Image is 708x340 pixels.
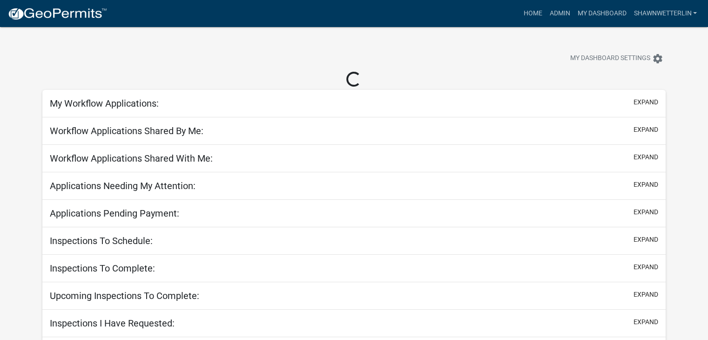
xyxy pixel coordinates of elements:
[630,5,701,22] a: ShawnWetterlin
[50,180,196,191] h5: Applications Needing My Attention:
[546,5,573,22] a: Admin
[50,290,199,301] h5: Upcoming Inspections To Complete:
[634,235,658,245] button: expand
[50,208,179,219] h5: Applications Pending Payment:
[634,290,658,299] button: expand
[573,5,630,22] a: My Dashboard
[570,53,650,64] span: My Dashboard Settings
[634,125,658,135] button: expand
[634,207,658,217] button: expand
[634,317,658,327] button: expand
[634,97,658,107] button: expand
[50,98,159,109] h5: My Workflow Applications:
[50,125,203,136] h5: Workflow Applications Shared By Me:
[634,152,658,162] button: expand
[50,153,213,164] h5: Workflow Applications Shared With Me:
[50,263,155,274] h5: Inspections To Complete:
[563,49,671,68] button: My Dashboard Settingssettings
[634,262,658,272] button: expand
[652,53,663,64] i: settings
[50,235,153,246] h5: Inspections To Schedule:
[519,5,546,22] a: Home
[634,180,658,190] button: expand
[50,318,175,329] h5: Inspections I Have Requested:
